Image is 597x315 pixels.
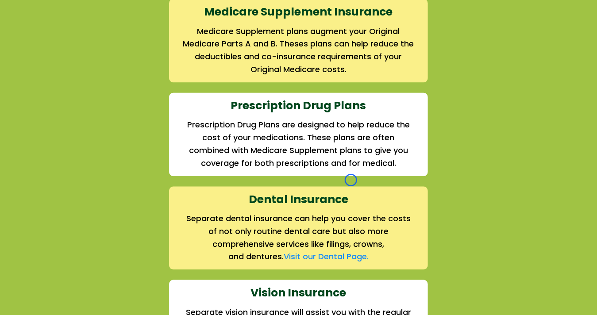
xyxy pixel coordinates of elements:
strong: Dental Insurance [249,192,348,207]
strong: Vision Insurance [251,285,347,300]
h2: Medicare Supplement plans augment your Original Medicare Parts A and B. Theses plans can help red... [182,25,415,76]
strong: Prescription Drug Plans [231,98,366,113]
h2: Separate dental insurance can help you cover the costs of not only routine dental care but also m... [182,212,415,250]
strong: Medicare Supplement Insurance [204,4,393,19]
h2: and dentures. [182,250,415,263]
a: Visit our Dental Page. [284,251,369,262]
h2: Prescription Drug Plans are designed to help reduce the cost of your medications. These plans are... [182,119,415,169]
